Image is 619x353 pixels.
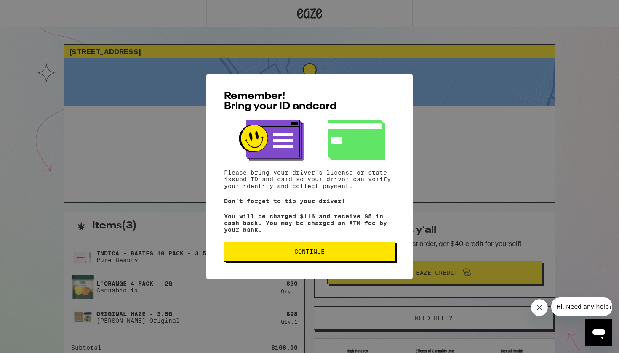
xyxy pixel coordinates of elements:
button: Continue [224,242,395,262]
p: Don't forget to tip your driver! [224,198,395,204]
p: Please bring your driver's license or state issued ID and card so your driver can verify your ide... [224,169,395,189]
p: You will be charged $116 and receive $5 in cash back. You may be charged an ATM fee by your bank. [224,213,395,233]
iframe: Message from company [551,297,612,316]
span: Continue [294,249,325,255]
iframe: Close message [531,299,548,316]
iframe: Button to launch messaging window [585,319,612,346]
span: Remember! Bring your ID and card [224,91,336,111]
